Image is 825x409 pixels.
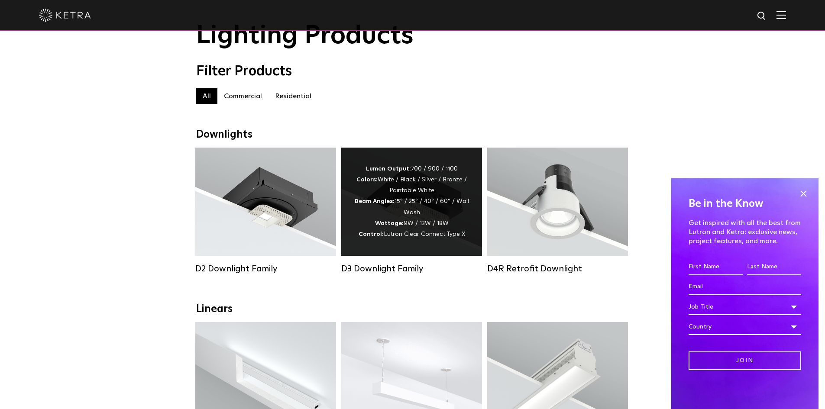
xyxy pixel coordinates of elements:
[39,9,91,22] img: ketra-logo-2019-white
[689,299,801,315] div: Job Title
[195,148,336,274] a: D2 Downlight Family Lumen Output:1200Colors:White / Black / Gloss Black / Silver / Bronze / Silve...
[196,88,217,104] label: All
[689,219,801,245] p: Get inspired with all the best from Lutron and Ketra: exclusive news, project features, and more.
[196,129,629,141] div: Downlights
[195,264,336,274] div: D2 Downlight Family
[689,319,801,335] div: Country
[217,88,269,104] label: Commercial
[487,264,628,274] div: D4R Retrofit Downlight
[689,196,801,212] h4: Be in the Know
[384,231,465,237] span: Lutron Clear Connect Type X
[776,11,786,19] img: Hamburger%20Nav.svg
[341,148,482,274] a: D3 Downlight Family Lumen Output:700 / 900 / 1100Colors:White / Black / Silver / Bronze / Paintab...
[375,220,404,226] strong: Wattage:
[689,351,801,370] input: Join
[689,259,743,275] input: First Name
[359,231,384,237] strong: Control:
[366,166,411,172] strong: Lumen Output:
[689,279,801,295] input: Email
[196,23,414,49] span: Lighting Products
[341,264,482,274] div: D3 Downlight Family
[757,11,767,22] img: search icon
[487,148,628,274] a: D4R Retrofit Downlight Lumen Output:800Colors:White / BlackBeam Angles:15° / 25° / 40° / 60°Watta...
[354,164,469,240] div: 700 / 900 / 1100 White / Black / Silver / Bronze / Paintable White 15° / 25° / 40° / 60° / Wall W...
[269,88,318,104] label: Residential
[356,177,378,183] strong: Colors:
[196,63,629,80] div: Filter Products
[355,198,395,204] strong: Beam Angles:
[196,303,629,316] div: Linears
[747,259,801,275] input: Last Name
